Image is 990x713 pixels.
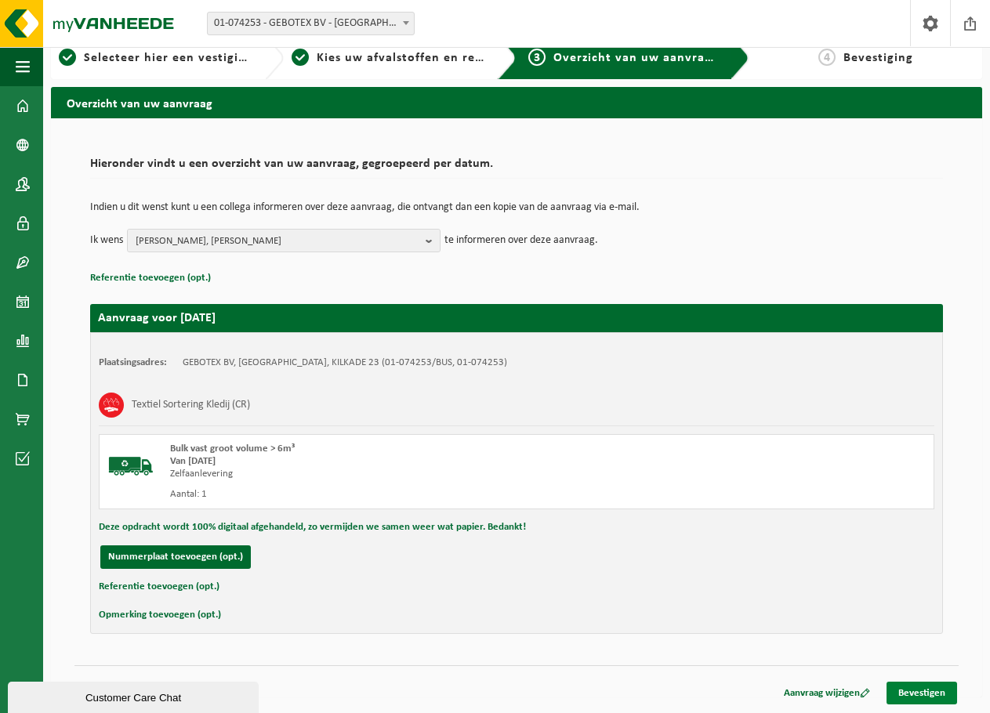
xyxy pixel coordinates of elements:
button: [PERSON_NAME], [PERSON_NAME] [127,229,441,252]
h2: Hieronder vindt u een overzicht van uw aanvraag, gegroepeerd per datum. [90,157,943,179]
span: Selecteer hier een vestiging [84,52,253,64]
span: 1 [59,49,76,66]
span: 3 [528,49,546,66]
span: Kies uw afvalstoffen en recipiënten [317,52,532,64]
strong: Aanvraag voor [DATE] [98,312,216,324]
span: 4 [818,49,836,66]
p: Indien u dit wenst kunt u een collega informeren over deze aanvraag, die ontvangt dan een kopie v... [90,202,943,213]
span: Bevestiging [843,52,913,64]
img: BL-SO-LV.png [107,443,154,490]
span: 2 [292,49,309,66]
button: Deze opdracht wordt 100% digitaal afgehandeld, zo vermijden we samen weer wat papier. Bedankt! [99,517,526,537]
span: Overzicht van uw aanvraag [553,52,719,64]
a: 2Kies uw afvalstoffen en recipiënten [292,49,485,67]
div: Zelfaanlevering [170,468,579,480]
h3: Textiel Sortering Kledij (CR) [132,393,250,418]
h2: Overzicht van uw aanvraag [51,87,982,118]
p: te informeren over deze aanvraag. [444,229,598,252]
button: Referentie toevoegen (opt.) [90,268,211,288]
iframe: chat widget [8,679,262,713]
button: Opmerking toevoegen (opt.) [99,605,221,625]
button: Referentie toevoegen (opt.) [99,577,219,597]
td: GEBOTEX BV, [GEOGRAPHIC_DATA], KILKADE 23 (01-074253/BUS, 01-074253) [183,356,507,369]
span: [PERSON_NAME], [PERSON_NAME] [136,230,419,253]
span: 01-074253 - GEBOTEX BV - DORDRECHT [208,13,414,34]
strong: Plaatsingsadres: [99,357,167,367]
button: Nummerplaat toevoegen (opt.) [100,545,251,569]
a: 1Selecteer hier een vestiging [59,49,252,67]
div: Aantal: 1 [170,488,579,501]
span: 01-074253 - GEBOTEX BV - DORDRECHT [207,12,415,35]
p: Ik wens [90,229,123,252]
a: Aanvraag wijzigen [772,682,882,704]
span: Bulk vast groot volume > 6m³ [170,443,295,454]
a: Bevestigen [887,682,957,704]
strong: Van [DATE] [170,456,216,466]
